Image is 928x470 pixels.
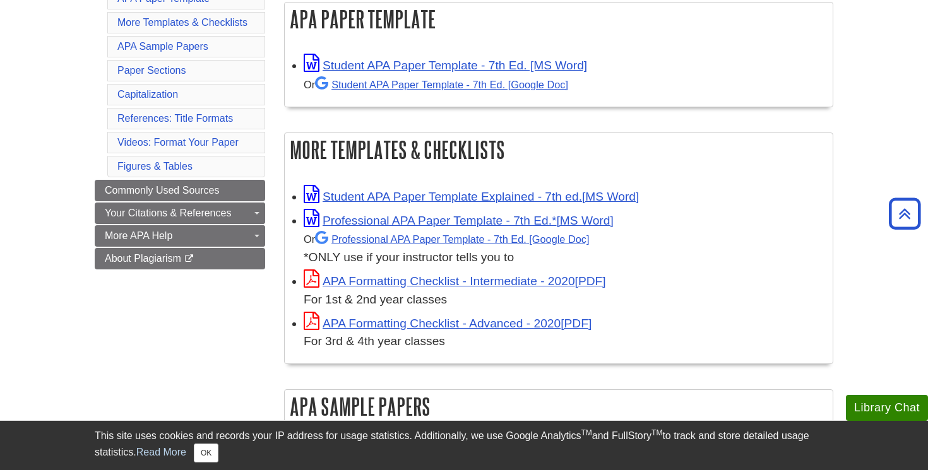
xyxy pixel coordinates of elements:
button: Close [194,444,218,462]
a: Paper Sections [117,65,186,76]
span: More APA Help [105,230,172,241]
a: About Plagiarism [95,248,265,269]
a: Link opens in new window [304,214,614,227]
span: Commonly Used Sources [105,185,219,196]
a: Link opens in new window [304,59,587,72]
a: More Templates & Checklists [117,17,247,28]
div: This site uses cookies and records your IP address for usage statistics. Additionally, we use Goo... [95,428,833,462]
span: Your Citations & References [105,208,231,218]
div: *ONLY use if your instructor tells you to [304,230,826,267]
a: Commonly Used Sources [95,180,265,201]
a: Link opens in new window [304,274,606,288]
div: For 3rd & 4th year classes [304,332,826,351]
a: Your Citations & References [95,203,265,224]
div: For 1st & 2nd year classes [304,291,826,309]
a: Professional APA Paper Template - 7th Ed. [315,233,589,245]
a: Back to Top [884,205,925,222]
i: This link opens in a new window [184,255,194,263]
a: Videos: Format Your Paper [117,137,239,148]
a: Capitalization [117,89,178,100]
a: Student APA Paper Template - 7th Ed. [Google Doc] [315,79,568,90]
span: About Plagiarism [105,253,181,264]
a: Read More [136,447,186,457]
small: Or [304,233,589,245]
small: Or [304,79,568,90]
a: Link opens in new window [304,317,592,330]
a: Link opens in new window [304,190,639,203]
button: Library Chat [846,395,928,421]
h2: More Templates & Checklists [285,133,833,167]
sup: TM [581,428,592,437]
h2: APA Sample Papers [285,390,833,423]
a: Figures & Tables [117,161,193,172]
sup: TM [651,428,662,437]
h2: APA Paper Template [285,3,833,36]
a: More APA Help [95,225,265,247]
a: APA Sample Papers [117,41,208,52]
a: References: Title Formats [117,113,233,124]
